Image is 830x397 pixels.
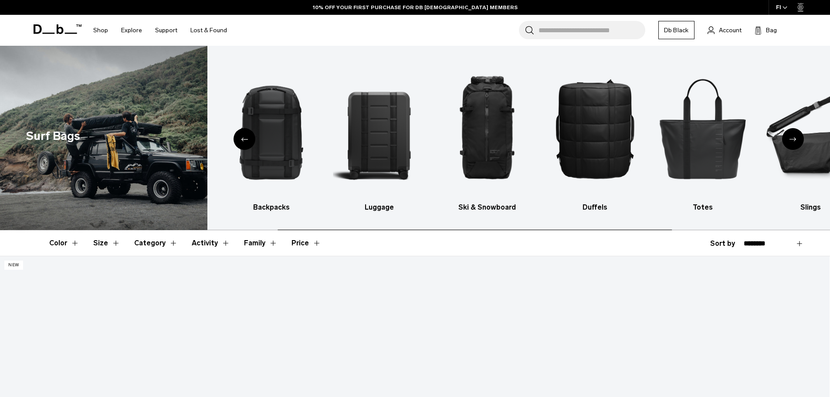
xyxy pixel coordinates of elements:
h3: Ski & Snowboard [441,202,534,213]
h3: Backpacks [225,202,318,213]
li: 5 / 9 [549,59,641,213]
p: New [4,261,23,270]
a: Db Backpacks [225,59,318,213]
span: Bag [766,26,777,35]
a: Db Luggage [333,59,426,213]
a: Db Ski & Snowboard [441,59,534,213]
a: Shop [93,15,108,46]
a: Explore [121,15,142,46]
h3: Luggage [333,202,426,213]
button: Toggle Filter [93,231,120,256]
img: Db [225,59,318,198]
img: Db [117,59,210,198]
div: Previous slide [234,128,255,150]
a: Db All products [117,59,210,213]
li: 1 / 9 [117,59,210,213]
a: Db Black [658,21,694,39]
button: Toggle Filter [192,231,230,256]
div: Next slide [782,128,804,150]
button: Toggle Price [291,231,321,256]
li: 2 / 9 [225,59,318,213]
a: Db Duffels [549,59,641,213]
a: Support [155,15,177,46]
nav: Main Navigation [87,15,234,46]
img: Db [441,59,534,198]
a: 10% OFF YOUR FIRST PURCHASE FOR DB [DEMOGRAPHIC_DATA] MEMBERS [313,3,518,11]
li: 3 / 9 [333,59,426,213]
h3: All products [117,202,210,213]
li: 6 / 9 [657,59,749,213]
button: Toggle Filter [134,231,178,256]
img: Db [333,59,426,198]
h3: Duffels [549,202,641,213]
a: Lost & Found [190,15,227,46]
img: Db [657,59,749,198]
a: Db Totes [657,59,749,213]
span: Account [719,26,742,35]
li: 4 / 9 [441,59,534,213]
h3: Totes [657,202,749,213]
a: Account [708,25,742,35]
button: Toggle Filter [244,231,278,256]
img: Db [549,59,641,198]
button: Toggle Filter [49,231,79,256]
button: Bag [755,25,777,35]
h1: Surf Bags [26,127,80,145]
